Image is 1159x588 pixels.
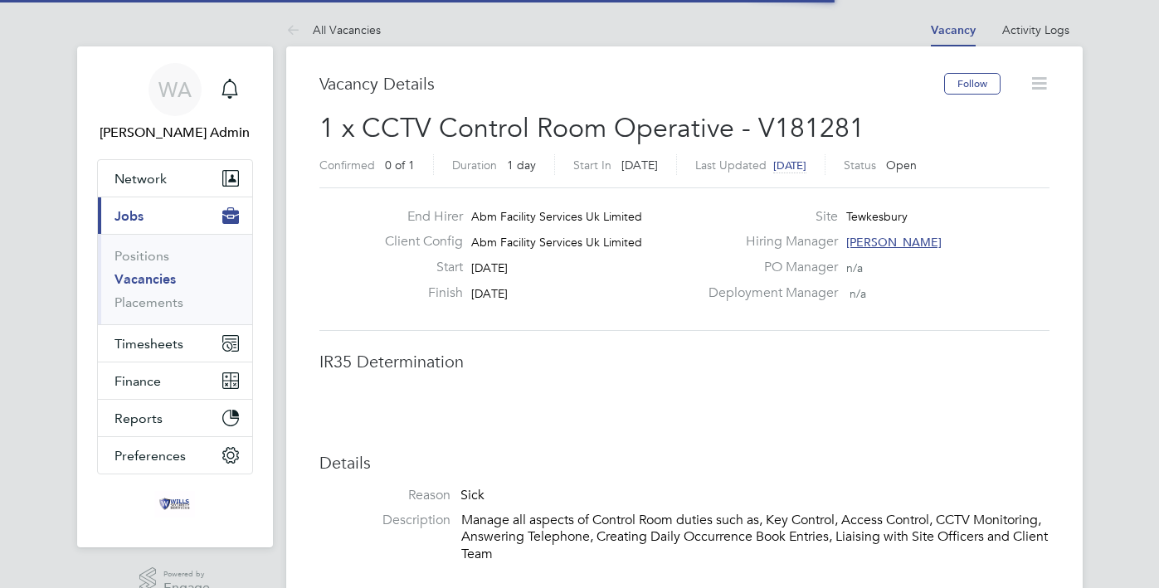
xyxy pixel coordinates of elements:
span: [DATE] [773,158,806,173]
button: Network [98,160,252,197]
h3: Details [319,452,1049,474]
a: Positions [114,248,169,264]
span: WA [158,79,192,100]
button: Jobs [98,197,252,234]
label: Finish [372,284,463,302]
button: Reports [98,400,252,436]
label: Hiring Manager [699,233,838,250]
a: WA[PERSON_NAME] Admin [97,63,253,143]
a: Vacancy [931,23,976,37]
img: wills-security-logo-retina.png [154,491,194,518]
a: All Vacancies [286,22,381,37]
span: Jobs [114,208,144,224]
a: Activity Logs [1002,22,1069,37]
nav: Main navigation [77,46,273,547]
label: Deployment Manager [699,284,838,302]
label: Duration [452,158,497,173]
button: Finance [98,362,252,399]
a: Vacancies [114,271,176,287]
span: 0 of 1 [385,158,415,173]
label: Confirmed [319,158,375,173]
span: Open [886,158,917,173]
p: Manage all aspects of Control Room duties such as, Key Control, Access Control, CCTV Monitoring, ... [461,512,1049,563]
span: [PERSON_NAME] [846,235,942,250]
label: Last Updated [695,158,767,173]
span: Wills Admin [97,123,253,143]
label: Description [319,512,450,529]
a: Placements [114,294,183,310]
span: Abm Facility Services Uk Limited [471,209,642,224]
span: [DATE] [621,158,658,173]
label: Reason [319,487,450,504]
label: Client Config [372,233,463,250]
div: Jobs [98,234,252,324]
label: PO Manager [699,259,838,276]
span: Reports [114,411,163,426]
span: Sick [460,487,485,503]
span: Finance [114,373,161,389]
span: 1 day [507,158,536,173]
span: n/a [846,260,863,275]
label: Site [699,208,838,226]
span: [DATE] [471,286,508,301]
label: End Hirer [372,208,463,226]
label: Start In [573,158,611,173]
button: Follow [944,73,1001,95]
span: n/a [850,286,866,301]
label: Status [844,158,876,173]
span: Tewkesbury [846,209,908,224]
button: Timesheets [98,325,252,362]
h3: Vacancy Details [319,73,944,95]
span: Timesheets [114,336,183,352]
span: Powered by [163,567,210,581]
span: Preferences [114,448,186,464]
span: Network [114,171,167,187]
h3: IR35 Determination [319,351,1049,372]
span: [DATE] [471,260,508,275]
span: 1 x CCTV Control Room Operative - V181281 [319,112,864,144]
button: Preferences [98,437,252,474]
span: Abm Facility Services Uk Limited [471,235,642,250]
a: Go to home page [97,491,253,518]
label: Start [372,259,463,276]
